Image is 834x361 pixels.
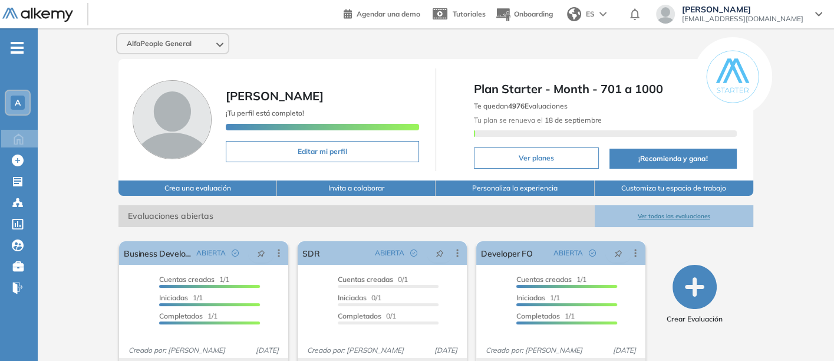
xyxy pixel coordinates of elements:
[159,311,217,320] span: 1/1
[516,293,560,302] span: 1/1
[232,250,239,257] span: check-circle
[589,250,596,257] span: check-circle
[338,275,408,284] span: 0/1
[516,311,560,320] span: Completados
[516,293,545,302] span: Iniciadas
[196,248,226,258] span: ABIERTA
[595,180,753,196] button: Customiza tu espacio de trabajo
[682,14,803,24] span: [EMAIL_ADDRESS][DOMAIN_NAME]
[495,2,553,27] button: Onboarding
[474,116,602,124] span: Tu plan se renueva el
[481,241,533,265] a: Developer FO
[516,275,572,284] span: Cuentas creadas
[226,109,304,117] span: ¡Tu perfil está completo!
[251,345,284,356] span: [DATE]
[436,248,444,258] span: pushpin
[257,248,265,258] span: pushpin
[226,88,324,103] span: [PERSON_NAME]
[2,8,73,22] img: Logo
[453,9,486,18] span: Tutoriales
[15,98,21,107] span: A
[481,345,587,356] span: Creado por: [PERSON_NAME]
[427,244,453,262] button: pushpin
[567,7,581,21] img: world
[586,9,595,19] span: ES
[338,275,393,284] span: Cuentas creadas
[159,275,229,284] span: 1/1
[338,293,381,302] span: 0/1
[430,345,462,356] span: [DATE]
[124,241,192,265] a: Business Development Specialist
[118,180,277,196] button: Crea una evaluación
[667,314,723,324] span: Crear Evaluación
[516,311,575,320] span: 1/1
[248,244,274,262] button: pushpin
[608,345,641,356] span: [DATE]
[338,293,367,302] span: Iniciadas
[595,205,753,227] button: Ver todas las evaluaciones
[474,101,568,110] span: Te quedan Evaluaciones
[667,265,723,324] button: Crear Evaluación
[474,147,599,169] button: Ver planes
[127,39,192,48] span: AlfaPeople General
[357,9,420,18] span: Agendar una demo
[599,12,606,17] img: arrow
[302,241,319,265] a: SDR
[277,180,436,196] button: Invita a colaborar
[344,6,420,20] a: Agendar una demo
[159,293,203,302] span: 1/1
[514,9,553,18] span: Onboarding
[226,141,419,162] button: Editar mi perfil
[516,275,586,284] span: 1/1
[436,180,594,196] button: Personaliza la experiencia
[553,248,583,258] span: ABIERTA
[124,345,230,356] span: Creado por: [PERSON_NAME]
[118,205,594,227] span: Evaluaciones abiertas
[543,116,602,124] b: 18 de septiembre
[614,248,622,258] span: pushpin
[682,5,803,14] span: [PERSON_NAME]
[302,345,408,356] span: Creado por: [PERSON_NAME]
[609,149,737,169] button: ¡Recomienda y gana!
[11,47,24,49] i: -
[375,248,404,258] span: ABIERTA
[159,293,188,302] span: Iniciadas
[474,80,737,98] span: Plan Starter - Month - 701 a 1000
[605,244,631,262] button: pushpin
[338,311,396,320] span: 0/1
[133,80,212,159] img: Foto de perfil
[159,311,203,320] span: Completados
[338,311,381,320] span: Completados
[508,101,525,110] b: 4976
[159,275,215,284] span: Cuentas creadas
[410,250,417,257] span: check-circle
